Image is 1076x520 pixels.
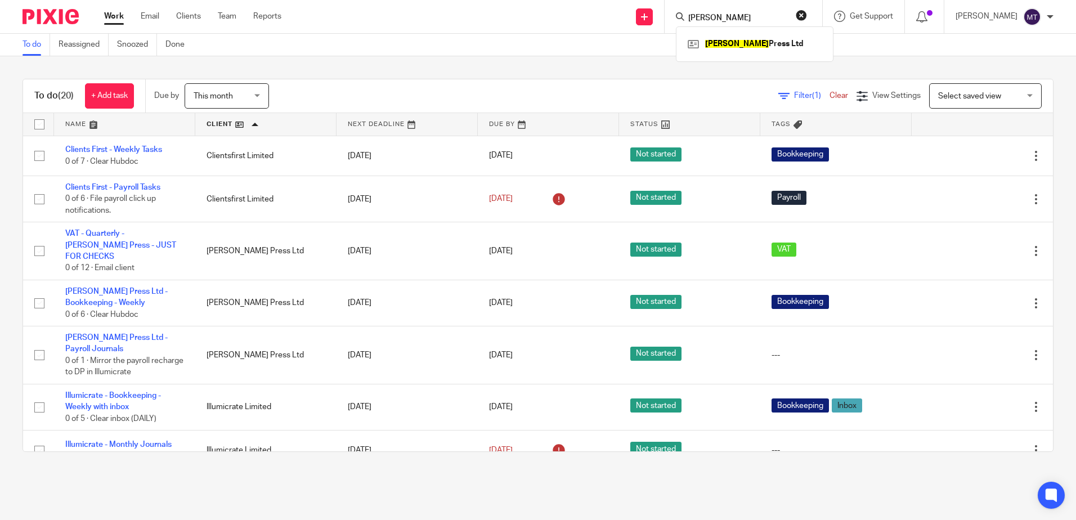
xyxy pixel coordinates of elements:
a: Reports [253,11,281,22]
p: Due by [154,90,179,101]
span: Inbox [832,398,862,413]
span: 0 of 1 · Mirror the payroll recharge to DP in Illumicrate [65,357,183,376]
p: [PERSON_NAME] [956,11,1017,22]
span: Not started [630,243,682,257]
a: Team [218,11,236,22]
td: [PERSON_NAME] Press Ltd [195,222,337,280]
span: [DATE] [489,403,513,411]
a: + Add task [85,83,134,109]
span: Bookkeeping [772,398,829,413]
a: [PERSON_NAME] Press Ltd - Bookkeeping - Weekly [65,288,168,307]
td: [DATE] [337,222,478,280]
button: Clear [796,10,807,21]
span: [DATE] [489,351,513,359]
a: Reassigned [59,34,109,56]
span: (1) [812,92,821,100]
a: Clients First - Payroll Tasks [65,183,160,191]
span: Not started [630,147,682,162]
span: 0 of 7 · Clear Hubdoc [65,158,138,165]
td: Illumicrate Limited [195,384,337,430]
input: Search [687,14,788,24]
span: Filter [794,92,830,100]
a: To do [23,34,50,56]
span: View Settings [872,92,921,100]
div: --- [772,349,900,361]
td: [DATE] [337,384,478,430]
img: Pixie [23,9,79,24]
span: This month [194,92,233,100]
td: [DATE] [337,280,478,326]
td: Clientsfirst Limited [195,136,337,176]
td: [PERSON_NAME] Press Ltd [195,280,337,326]
img: svg%3E [1023,8,1041,26]
a: Email [141,11,159,22]
a: Clients First - Weekly Tasks [65,146,162,154]
span: Payroll [772,191,806,205]
td: [DATE] [337,326,478,384]
a: Illumicrate - Monthly Journals [65,441,172,449]
span: (20) [58,91,74,100]
a: Illumicrate - Bookkeeping - Weekly with inbox [65,392,161,411]
span: Bookkeeping [772,147,829,162]
a: Snoozed [117,34,157,56]
a: Clear [830,92,848,100]
td: [DATE] [337,431,478,470]
span: Not started [630,442,682,456]
a: Work [104,11,124,22]
span: Not started [630,347,682,361]
a: [PERSON_NAME] Press Ltd - Payroll Journals [65,334,168,353]
div: --- [772,445,900,456]
td: [DATE] [337,136,478,176]
span: Not started [630,191,682,205]
span: Get Support [850,12,893,20]
span: [DATE] [489,247,513,255]
span: VAT [772,243,796,257]
span: [DATE] [489,152,513,160]
td: [PERSON_NAME] Press Ltd [195,326,337,384]
span: Bookkeeping [772,295,829,309]
a: Done [165,34,193,56]
td: Illumicrate Limited [195,431,337,470]
a: VAT - Quarterly - [PERSON_NAME] Press - JUST FOR CHECKS [65,230,176,261]
td: [DATE] [337,176,478,222]
span: 0 of 6 · File payroll click up notifications. [65,195,156,215]
span: 0 of 12 · Email client [65,265,134,272]
span: 0 of 6 · Clear Hubdoc [65,311,138,319]
span: [DATE] [489,446,513,454]
span: Select saved view [938,92,1001,100]
span: Tags [772,121,791,127]
span: Not started [630,295,682,309]
td: Clientsfirst Limited [195,176,337,222]
span: Not started [630,398,682,413]
span: 0 of 5 · Clear inbox (DAILY) [65,415,156,423]
span: [DATE] [489,195,513,203]
h1: To do [34,90,74,102]
span: [DATE] [489,299,513,307]
a: Clients [176,11,201,22]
